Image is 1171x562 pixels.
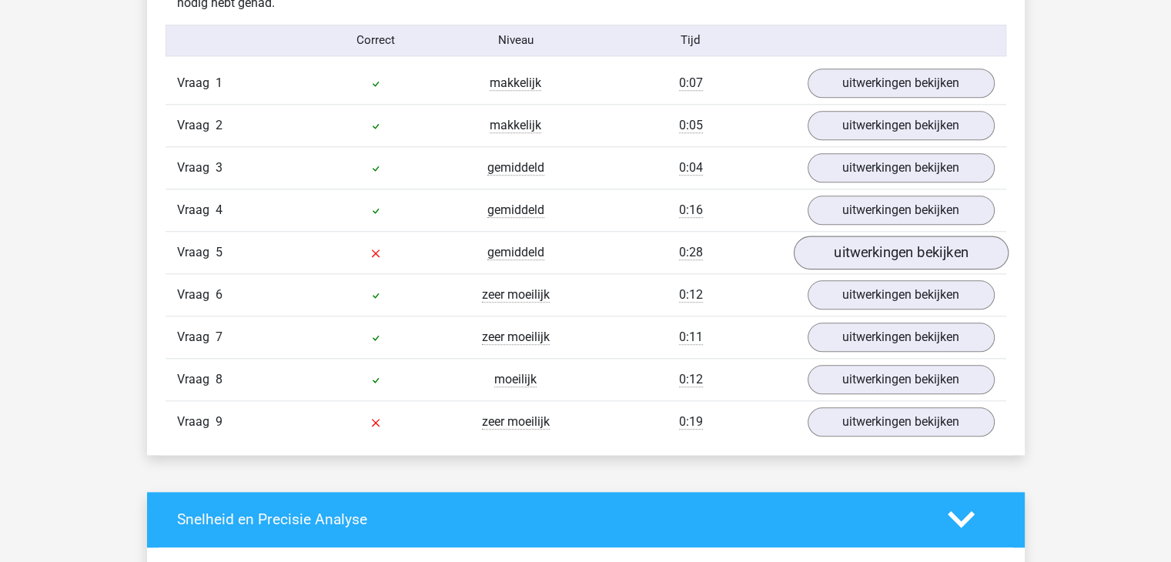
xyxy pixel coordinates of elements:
span: Vraag [177,413,216,431]
a: uitwerkingen bekijken [793,236,1008,269]
span: Vraag [177,116,216,135]
span: makkelijk [490,118,541,133]
span: 0:19 [679,414,703,430]
span: Vraag [177,201,216,219]
span: 4 [216,202,222,217]
span: Vraag [177,328,216,346]
span: zeer moeilijk [482,287,550,303]
span: zeer moeilijk [482,414,550,430]
span: gemiddeld [487,245,544,260]
span: 0:16 [679,202,703,218]
span: zeer moeilijk [482,330,550,345]
a: uitwerkingen bekijken [808,69,995,98]
span: 0:04 [679,160,703,176]
span: 6 [216,287,222,302]
span: gemiddeld [487,160,544,176]
span: 2 [216,118,222,132]
a: uitwerkingen bekijken [808,323,995,352]
span: 9 [216,414,222,429]
div: Niveau [446,32,586,49]
span: 0:12 [679,287,703,303]
a: uitwerkingen bekijken [808,407,995,437]
a: uitwerkingen bekijken [808,365,995,394]
span: gemiddeld [487,202,544,218]
span: 0:28 [679,245,703,260]
div: Correct [306,32,446,49]
span: 0:07 [679,75,703,91]
span: Vraag [177,159,216,177]
span: moeilijk [494,372,537,387]
span: makkelijk [490,75,541,91]
span: Vraag [177,370,216,389]
span: Vraag [177,286,216,304]
span: 5 [216,245,222,259]
span: 7 [216,330,222,344]
a: uitwerkingen bekijken [808,280,995,309]
a: uitwerkingen bekijken [808,153,995,182]
span: 1 [216,75,222,90]
span: Vraag [177,74,216,92]
span: Vraag [177,243,216,262]
span: 0:12 [679,372,703,387]
h4: Snelheid en Precisie Analyse [177,510,925,528]
span: 3 [216,160,222,175]
div: Tijd [585,32,795,49]
span: 0:05 [679,118,703,133]
a: uitwerkingen bekijken [808,111,995,140]
span: 0:11 [679,330,703,345]
a: uitwerkingen bekijken [808,196,995,225]
span: 8 [216,372,222,386]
